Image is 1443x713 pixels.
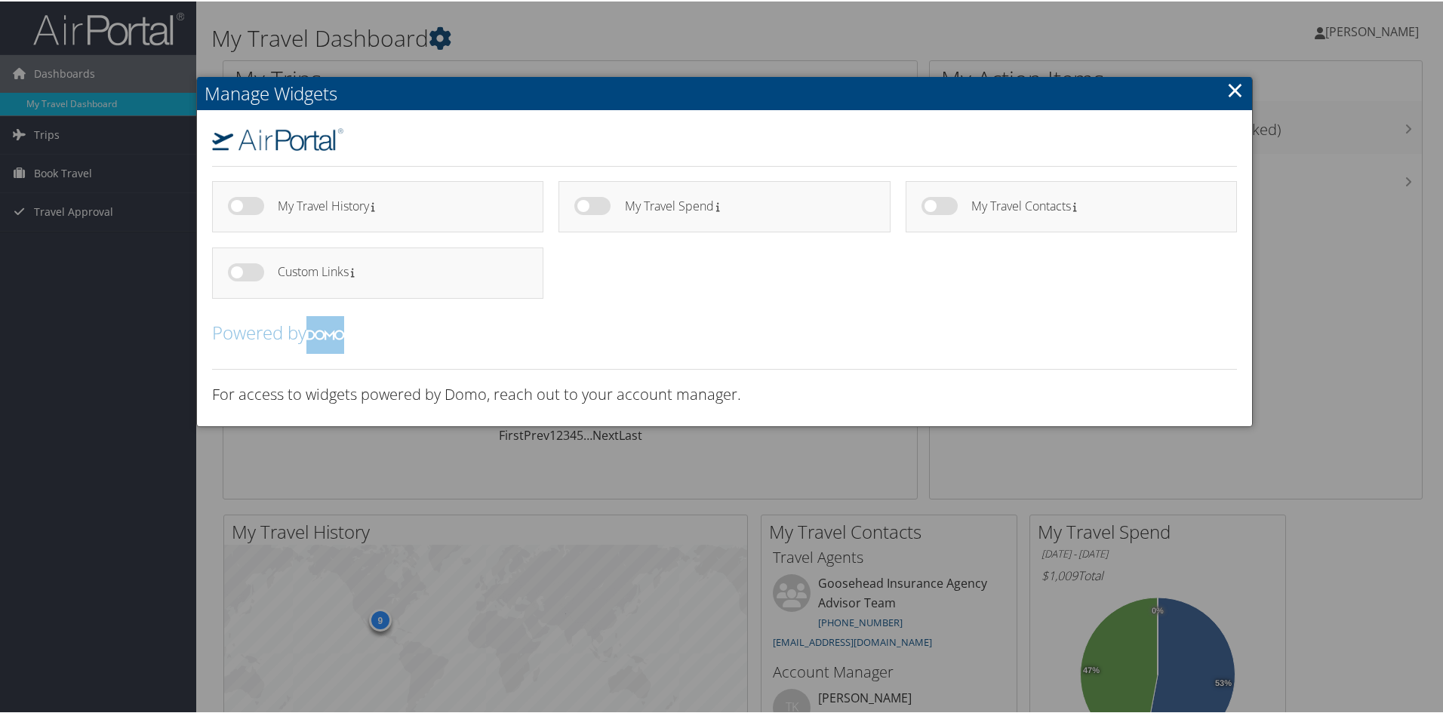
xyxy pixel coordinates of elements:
[278,264,516,277] h4: Custom Links
[306,315,344,352] img: domo-logo.png
[625,198,863,211] h4: My Travel Spend
[212,127,343,149] img: airportal-logo.png
[278,198,516,211] h4: My Travel History
[197,75,1252,109] h2: Manage Widgets
[971,198,1210,211] h4: My Travel Contacts
[212,383,1237,404] h3: For access to widgets powered by Domo, reach out to your account manager.
[212,315,1237,352] h2: Powered by
[1226,73,1244,103] a: Close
